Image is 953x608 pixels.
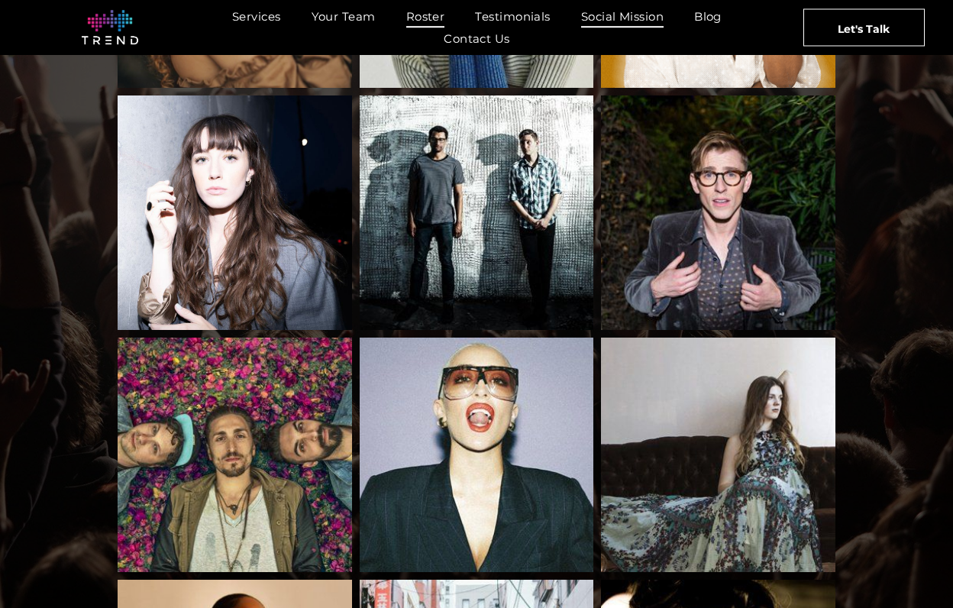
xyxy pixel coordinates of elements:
[678,431,953,608] iframe: Chat Widget
[679,5,737,27] a: Blog
[581,5,664,27] span: Social Mission
[296,5,391,27] a: Your Team
[601,95,835,330] a: Payson-Lewis
[428,27,525,50] a: Contact Us
[360,95,594,330] a: In the whale
[118,95,352,330] a: Olivia Reid
[803,8,925,46] a: Let's Talk
[601,338,835,572] a: Emily Keener
[118,338,352,572] a: Magic Giant
[82,10,138,45] img: logo
[391,5,460,27] a: Roster
[838,9,890,47] span: Let's Talk
[217,5,296,27] a: Services
[460,5,565,27] a: Testimonials
[566,5,679,27] a: Social Mission
[360,338,594,572] a: Delilah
